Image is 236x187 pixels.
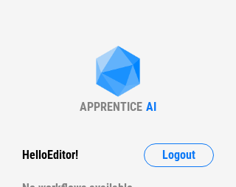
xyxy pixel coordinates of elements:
[88,46,147,100] img: Apprentice AI
[146,100,156,114] div: AI
[162,149,195,161] span: Logout
[80,100,142,114] div: APPRENTICE
[144,143,214,167] button: Logout
[22,143,78,167] div: Hello Editor !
